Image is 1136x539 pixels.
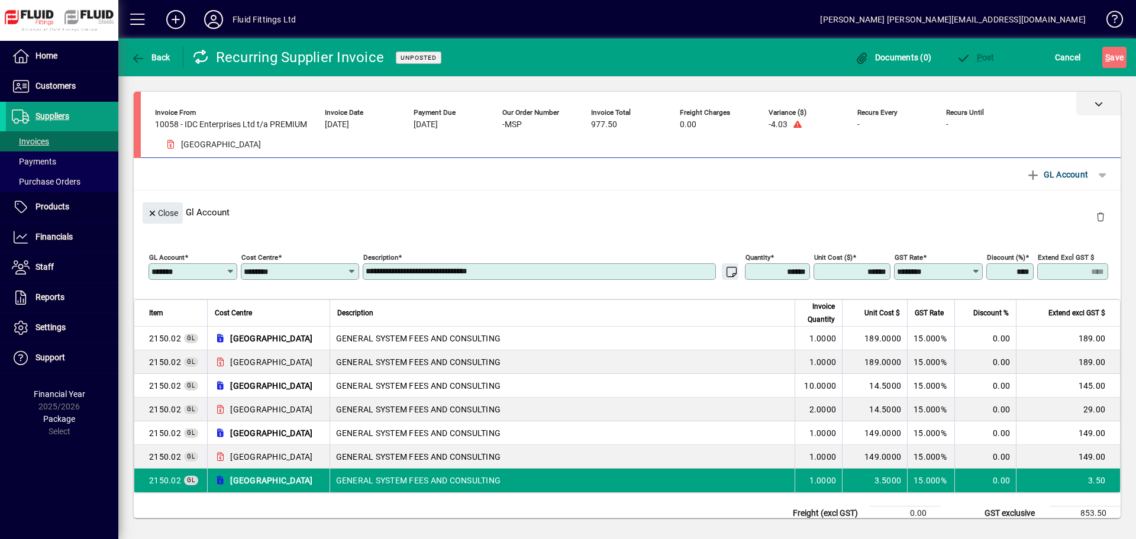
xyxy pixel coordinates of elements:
[6,172,118,192] a: Purchase Orders
[6,343,118,373] a: Support
[147,204,178,223] span: Close
[987,253,1025,262] mat-label: Discount (%)
[1016,350,1120,374] td: 189.00
[337,306,373,319] span: Description
[230,427,312,439] span: [GEOGRAPHIC_DATA]
[795,350,842,374] td: 1.0000
[953,47,998,68] button: Post
[907,374,954,398] td: 15.000%
[230,475,312,486] span: [GEOGRAPHIC_DATA]
[230,380,312,392] span: [GEOGRAPHIC_DATA]
[977,53,982,62] span: P
[1105,48,1124,67] span: ave
[187,382,195,389] span: GL
[187,359,195,365] span: GL
[143,202,183,224] button: Close
[118,47,183,68] app-page-header-button: Back
[1038,253,1094,262] mat-label: Extend excl GST $
[954,398,1016,421] td: 0.00
[954,445,1016,469] td: 0.00
[157,9,195,30] button: Add
[1016,469,1120,492] td: 3.50
[1086,211,1115,222] app-page-header-button: Delete
[802,300,835,326] span: Invoice Quantity
[230,404,312,415] span: [GEOGRAPHIC_DATA]
[854,53,931,62] span: Documents (0)
[6,151,118,172] a: Payments
[795,327,842,350] td: 1.0000
[131,53,170,62] span: Back
[842,421,907,445] td: 149.0000
[915,306,944,319] span: GST Rate
[363,253,398,262] mat-label: Description
[954,421,1016,445] td: 0.00
[973,306,1009,319] span: Discount %
[895,253,923,262] mat-label: GST rate
[864,306,900,319] span: Unit Cost $
[1016,445,1120,469] td: 149.00
[842,469,907,492] td: 3.5000
[795,445,842,469] td: 1.0000
[956,53,995,62] span: ost
[128,47,173,68] button: Back
[325,120,349,130] span: [DATE]
[769,120,788,130] span: -4.03
[795,469,842,492] td: 1.0000
[1026,165,1088,184] span: GL Account
[187,335,195,341] span: GL
[907,327,954,350] td: 15.000%
[12,137,49,146] span: Invoices
[857,120,860,130] span: -
[215,306,252,319] span: Cost Centre
[187,453,195,460] span: GL
[907,421,954,445] td: 15.000%
[795,398,842,421] td: 2.0000
[134,191,1121,234] div: Gl Account
[330,421,795,445] td: GENERAL SYSTEM FEES AND CONSULTING
[35,262,54,272] span: Staff
[6,192,118,222] a: Products
[1016,327,1120,350] td: 189.00
[1016,374,1120,398] td: 145.00
[330,445,795,469] td: GENERAL SYSTEM FEES AND CONSULTING
[820,10,1086,29] div: [PERSON_NAME] [PERSON_NAME][EMAIL_ADDRESS][DOMAIN_NAME]
[6,41,118,71] a: Home
[1102,47,1127,68] button: Save
[907,350,954,374] td: 15.000%
[35,322,66,332] span: Settings
[140,207,186,218] app-page-header-button: Close
[149,306,163,319] span: Item
[1016,421,1120,445] td: 149.00
[149,475,181,486] span: GENERAL SYSTEM FEES AND CONSULTING
[330,398,795,421] td: GENERAL SYSTEM FEES AND CONSULTING
[842,398,907,421] td: 14.5000
[12,157,56,166] span: Payments
[6,313,118,343] a: Settings
[6,131,118,151] a: Invoices
[195,9,233,30] button: Profile
[1016,398,1120,421] td: 29.00
[680,120,696,130] span: 0.00
[330,327,795,350] td: GENERAL SYSTEM FEES AND CONSULTING
[795,421,842,445] td: 1.0000
[233,10,296,29] div: Fluid Fittings Ltd
[12,177,80,186] span: Purchase Orders
[401,54,437,62] span: Unposted
[787,506,870,521] td: Freight (excl GST)
[35,81,76,91] span: Customers
[954,350,1016,374] td: 0.00
[149,451,181,463] span: GENERAL SYSTEM FEES AND CONSULTING
[34,389,85,399] span: Financial Year
[814,253,853,262] mat-label: Unit Cost ($)
[414,120,438,130] span: [DATE]
[187,477,195,483] span: GL
[954,374,1016,398] td: 0.00
[35,202,69,211] span: Products
[35,353,65,362] span: Support
[330,350,795,374] td: GENERAL SYSTEM FEES AND CONSULTING
[149,253,185,262] mat-label: GL Account
[241,253,278,262] mat-label: Cost Centre
[149,356,181,368] span: GENERAL SYSTEM FEES AND CONSULTING
[591,120,617,130] span: 977.50
[946,120,948,130] span: -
